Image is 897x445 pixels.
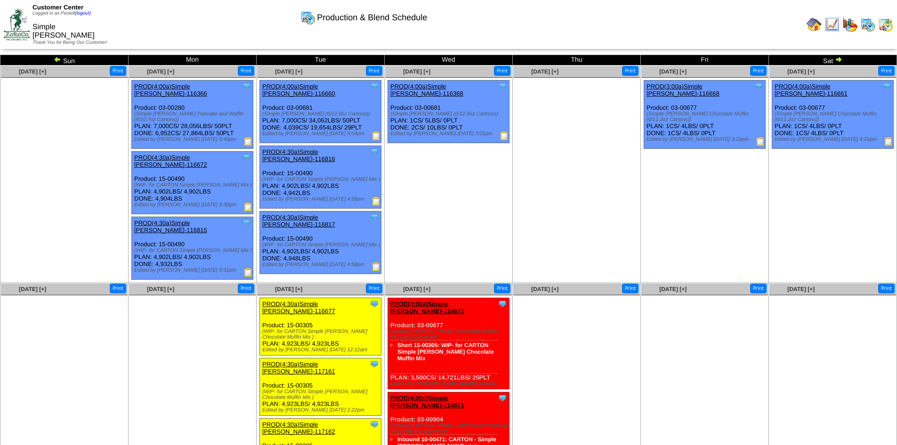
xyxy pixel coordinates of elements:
span: Logged in as Pestell [32,11,91,16]
td: Tue [257,55,385,65]
a: PROD(4:30a)Simple [PERSON_NAME]-116817 [262,214,335,228]
a: [DATE] [+] [275,68,302,75]
td: Fri [641,55,769,65]
img: Production Report [243,137,253,146]
span: Thank You for Being Our Customer! [32,40,107,45]
img: Production Report [372,131,381,140]
div: Edited by [PERSON_NAME] [DATE] 2:22pm [262,407,381,413]
div: Edited by [PERSON_NAME] [DATE] 9:30pm [134,202,253,208]
a: PROD(4:00a)Simple [PERSON_NAME]-116366 [134,83,207,97]
a: [DATE] [+] [531,286,558,292]
img: calendarprod.gif [860,17,875,32]
button: Print [238,66,254,76]
button: Print [750,66,767,76]
a: [DATE] [+] [659,68,687,75]
a: PROD(4:00a)Simple [PERSON_NAME]-116661 [775,83,848,97]
div: Edited by [PERSON_NAME] [DATE] 4:21pm [775,137,893,142]
img: calendarprod.gif [300,10,315,25]
a: [DATE] [+] [787,286,815,292]
a: [DATE] [+] [403,286,430,292]
div: Product: 03-00677 PLAN: 1CS / 4LBS / 0PLT DONE: 1CS / 4LBS / 0PLT [644,81,766,149]
div: Product: 03-00677 PLAN: 1CS / 4LBS / 0PLT DONE: 1CS / 4LBS / 0PLT [772,81,894,149]
button: Print [494,66,510,76]
div: Edited by [PERSON_NAME] [DATE] 6:48pm [134,137,253,142]
a: PROD(4:30a)Simple [PERSON_NAME]-116816 [262,148,335,162]
a: PROD(4:30a)Simple [PERSON_NAME]-116677 [262,300,335,315]
td: Sat [769,55,897,65]
div: (WIP- for CARTON Simple [PERSON_NAME] Mix ) [262,177,381,182]
img: Tooltip [370,147,379,156]
a: PROD(4:00a)Simple [PERSON_NAME]-116660 [262,83,335,97]
div: Product: 03-00280 PLAN: 7,000CS / 28,056LBS / 50PLT DONE: 6,952CS / 27,864LBS / 50PLT [132,81,253,149]
div: Product: 03-00681 PLAN: 1CS / 5LBS / 0PLT DONE: 2CS / 10LBS / 0PLT [388,81,509,143]
img: home.gif [807,17,822,32]
div: (Simple [PERSON_NAME] Chocolate Muffin (6/11.2oz Cartons)) [390,329,509,340]
div: (Simple [PERSON_NAME] Chocolate Muffin (6/11.2oz Cartons)) [646,111,765,122]
div: Edited by [PERSON_NAME] [DATE] 4:58pm [262,196,381,202]
div: Edited by [PERSON_NAME] [DATE] 4:58pm [262,262,381,267]
button: Print [366,283,382,293]
img: ZoRoCo_Logo(Green%26Foil)%20jpg.webp [4,8,30,40]
img: Tooltip [370,81,379,91]
button: Print [878,66,895,76]
div: Product: 15-00490 PLAN: 4,902LBS / 4,902LBS DONE: 4,904LBS [132,152,253,214]
a: PROD(4:00a)Simple [PERSON_NAME]-116368 [390,83,463,97]
div: Product: 15-00490 PLAN: 4,902LBS / 4,902LBS DONE: 4,932LBS [132,217,253,280]
div: (WIP- for CARTON Simple [PERSON_NAME] Mix ) [134,182,253,188]
a: [DATE] [+] [19,68,46,75]
div: Edited by [PERSON_NAME] [DATE] 3:20pm [646,137,765,142]
button: Print [366,66,382,76]
div: (Simple [PERSON_NAME] JAW Protein Pancake Mix (6/10.4oz Cartons)) [390,423,509,434]
img: Production Report [500,131,509,140]
div: (Simple [PERSON_NAME] Chocolate Muffin (6/11.2oz Cartons)) [775,111,893,122]
span: Production & Blend Schedule [317,13,427,23]
a: [DATE] [+] [275,286,302,292]
a: PROD(3:00a)Simple [PERSON_NAME]-116670 [390,300,464,315]
div: (WIP- for CARTON Simple [PERSON_NAME] Chocolate Muffin Mix ) [262,389,381,400]
a: [DATE] [+] [147,68,174,75]
img: Tooltip [498,393,507,403]
td: Mon [129,55,257,65]
span: [DATE] [+] [147,286,174,292]
img: Tooltip [242,153,251,162]
img: graph.gif [842,17,857,32]
a: PROD(4:30a)Simple [PERSON_NAME]-116815 [134,219,207,234]
button: Print [622,66,638,76]
div: Product: 15-00490 PLAN: 4,902LBS / 4,902LBS DONE: 4,948LBS [260,211,381,274]
img: Tooltip [882,81,891,91]
a: [DATE] [+] [19,286,46,292]
td: Sun [0,55,129,65]
div: (WIP- for CARTON Simple [PERSON_NAME] Mix ) [134,248,253,253]
div: (Simple [PERSON_NAME] (6/12.9oz Cartons)) [262,111,381,117]
div: Edited by [PERSON_NAME] [DATE] 1:46pm [390,381,509,387]
img: Tooltip [370,212,379,222]
a: [DATE] [+] [403,68,430,75]
img: Production Report [884,137,893,146]
button: Print [494,283,510,293]
img: arrowright.gif [835,56,842,63]
div: Edited by [PERSON_NAME] [DATE] 9:31pm [134,267,253,273]
img: Tooltip [370,420,379,429]
div: (WIP- for CARTON Simple [PERSON_NAME] Chocolate Muffin Mix ) [262,329,381,340]
td: Thu [513,55,641,65]
img: Production Report [243,202,253,211]
button: Print [110,66,126,76]
div: Product: 03-00681 PLAN: 7,000CS / 34,062LBS / 50PLT DONE: 4,039CS / 19,654LBS / 29PLT [260,81,381,143]
div: (WIP- for CARTON Simple [PERSON_NAME] Mix ) [262,242,381,248]
img: Tooltip [242,81,251,91]
span: Simple [PERSON_NAME] [32,23,95,40]
img: Tooltip [754,81,763,91]
img: Production Report [756,137,765,146]
a: [DATE] [+] [531,68,558,75]
a: [DATE] [+] [787,68,815,75]
button: Print [110,283,126,293]
button: Print [622,283,638,293]
img: Production Report [243,267,253,277]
